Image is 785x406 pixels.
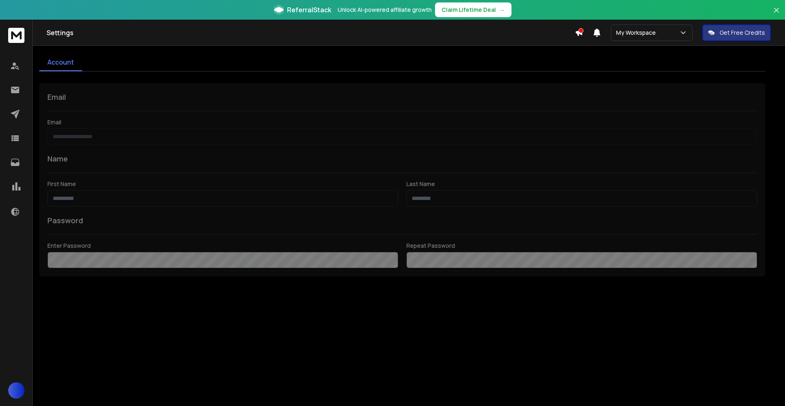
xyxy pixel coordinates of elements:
[499,6,505,14] span: →
[771,5,782,25] button: Close banner
[338,6,432,14] p: Unlock AI-powered affiliate growth
[39,54,82,71] a: Account
[616,29,659,37] p: My Workspace
[47,28,575,38] h1: Settings
[287,5,331,15] span: ReferralStack
[435,2,511,17] button: Claim Lifetime Deal→
[702,25,771,41] button: Get Free Credits
[720,29,765,37] p: Get Free Credits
